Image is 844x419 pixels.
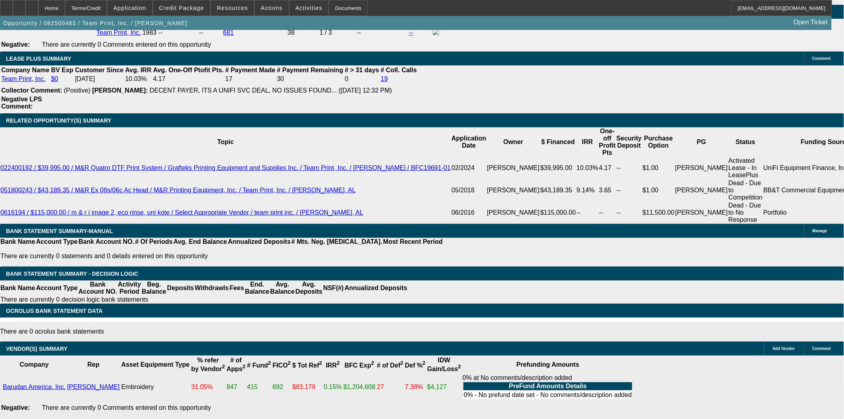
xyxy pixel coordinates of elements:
[6,346,67,352] span: VENDOR(S) SUMMARY
[409,29,413,36] a: --
[113,5,146,11] span: Application
[576,202,599,224] td: --
[0,187,356,194] a: 051800243 / $43,189.35 / M&R Ex 08s/06c Ac Head / M&R Printing Equipment, Inc. / Team Print, Inc....
[217,5,248,11] span: Resources
[423,360,426,366] sup: 2
[599,157,616,179] td: 4.17
[576,179,599,202] td: 9.14%
[247,362,271,369] b: # Fund
[517,361,580,368] b: Prefunding Amounts
[642,179,675,202] td: $1.00
[292,374,323,400] td: $83,179
[540,127,576,157] th: $ Financed
[121,374,190,400] td: Embroidery
[381,67,417,73] b: # Coll. Calls
[167,281,195,296] th: Deposits
[1,67,49,73] b: Company Name
[487,157,540,179] td: [PERSON_NAME]
[405,362,426,369] b: Def %
[153,67,224,73] b: Avg. One-Off Ptofit Pts.
[135,238,173,246] th: # Of Periods
[377,362,403,369] b: # of Def
[245,281,270,296] th: End. Balance
[153,75,224,83] td: 4.17
[191,374,225,400] td: 31.05%
[227,357,245,372] b: # of Apps
[87,361,99,368] b: Rep
[487,179,540,202] td: [PERSON_NAME]
[509,383,587,389] b: PreFund Amounts Details
[227,238,291,246] th: Annualized Deposits
[337,360,339,366] sup: 2
[540,157,576,179] td: $39,995.00
[35,238,78,246] th: Account Type
[194,281,229,296] th: Withdrawls
[291,238,383,246] th: # Mts. Neg. [MEDICAL_DATA].
[67,383,120,390] a: [PERSON_NAME]
[0,164,451,171] a: 022400192 / $39,995.00 / M&R Quatro DTF Print System / Grafteks Printing Equipment and Supplies I...
[1,87,62,94] b: Collector Comment:
[616,179,642,202] td: --
[199,28,222,37] td: --
[225,67,275,73] b: # Payment Made
[153,0,210,16] button: Credit Package
[6,271,138,277] span: Bank Statement Summary - Decision Logic
[343,374,376,400] td: $1,204,608
[42,404,211,411] span: There are currently 0 Comments entered on this opportunity
[451,179,487,202] td: 05/2018
[292,362,322,369] b: $ Tot Ref
[371,360,374,366] sup: 2
[642,202,675,224] td: $11,500.00
[427,357,461,372] b: IDW Gain/Loss
[642,127,675,157] th: Purchase Option
[295,281,323,296] th: Avg. Deposits
[51,75,58,82] a: $0
[812,229,827,233] span: Manage
[247,374,272,400] td: 415
[451,202,487,224] td: 06/2016
[356,28,408,37] td: --
[255,0,289,16] button: Actions
[427,374,461,400] td: $4,127
[345,67,379,73] b: # > 31 days
[345,75,380,83] td: 0
[728,127,763,157] th: Status
[141,281,166,296] th: Beg. Balance
[64,87,91,94] span: (Positive)
[6,55,71,62] span: LEASE PLUS SUMMARY
[290,0,329,16] button: Activities
[272,374,291,400] td: 692
[51,67,73,73] b: BV Exp
[728,179,763,202] td: Dead - Due to Competition
[599,127,616,157] th: One-off Profit Pts
[576,157,599,179] td: 10.03%
[42,41,211,48] span: There are currently 0 Comments entered on this opportunity
[540,202,576,224] td: $115,000.00
[1,96,42,110] b: Negative LPS Comment:
[211,0,254,16] button: Resources
[0,253,443,260] p: There are currently 0 statements and 0 details entered on this opportunity
[35,281,78,296] th: Account Type
[223,29,234,36] a: 681
[75,75,124,83] td: [DATE]
[404,374,426,400] td: 7.38%
[1,404,30,411] b: Negative:
[6,117,111,124] span: RELATED OPPORTUNITY(S) SUMMARY
[463,374,633,400] div: 0% at No comments/description added
[616,157,642,179] td: --
[400,360,403,366] sup: 2
[20,361,49,368] b: Company
[675,202,728,224] td: [PERSON_NAME]
[261,5,283,11] span: Actions
[463,391,633,399] td: 0% - No prefund date set - No comments/description added
[229,281,245,296] th: Fees
[125,67,152,73] b: Avg. IRR
[6,228,113,234] span: BANK STATEMENT SUMMARY-MANUAL
[118,281,142,296] th: Activity Period
[487,127,540,157] th: Owner
[272,362,291,369] b: FICO
[675,157,728,179] td: [PERSON_NAME]
[728,157,763,179] td: Activated Lease - In LeasePlus
[599,179,616,202] td: 3.65
[121,361,189,368] b: Asset Equipment Type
